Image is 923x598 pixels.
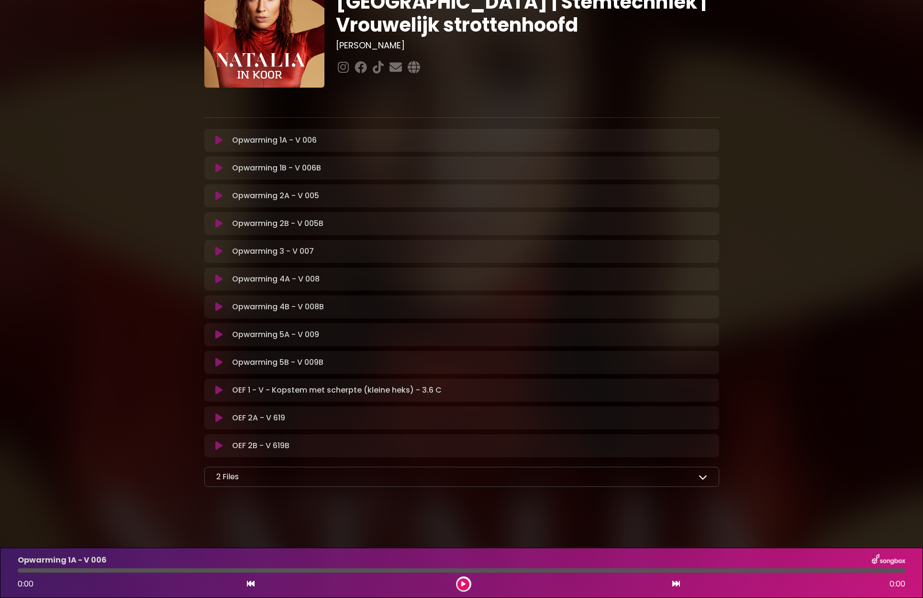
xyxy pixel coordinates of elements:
h3: [PERSON_NAME] [336,40,719,51]
p: Opwarming 1B - V 006B [232,162,321,174]
p: Opwarming 4B - V 008B [232,301,324,313]
p: Opwarming 5A - V 009 [232,329,319,340]
p: OEF 2B - V 619B [232,440,289,451]
p: OEF 2A - V 619 [232,412,285,424]
p: Opwarming 1A - V 006 [232,135,317,146]
p: Opwarming 4A - V 008 [232,273,320,285]
p: Opwarming 5B - V 009B [232,357,323,368]
p: Opwarming 2B - V 005B [232,218,323,229]
p: Opwarming 2A - V 005 [232,190,319,202]
p: OEF 1 - V - Kopstem met scherpte (kleine heks) - 3.6 C [232,384,442,396]
p: 2 Files [216,471,239,483]
p: Opwarming 3 - V 007 [232,246,314,257]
